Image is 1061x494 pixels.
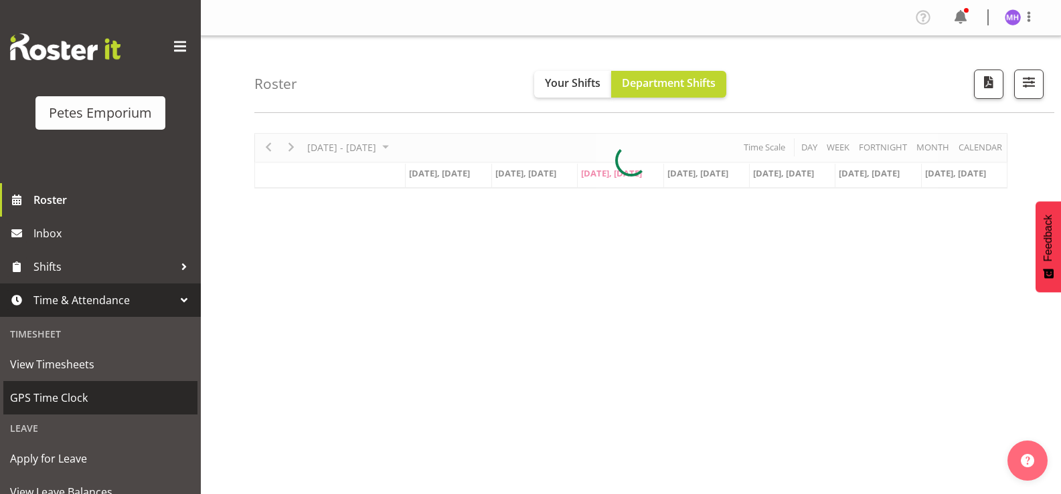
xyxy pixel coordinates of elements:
h4: Roster [254,76,297,92]
button: Filter Shifts [1014,70,1044,99]
a: GPS Time Clock [3,381,197,414]
span: Department Shifts [622,76,716,90]
span: Shifts [33,257,174,277]
img: Rosterit website logo [10,33,120,60]
span: Feedback [1042,215,1054,261]
button: Download a PDF of the roster according to the set date range. [974,70,1003,99]
span: Time & Attendance [33,290,174,310]
div: Leave [3,414,197,442]
button: Feedback - Show survey [1036,201,1061,292]
button: Your Shifts [534,71,611,98]
span: Your Shifts [545,76,600,90]
img: help-xxl-2.png [1021,454,1034,467]
a: View Timesheets [3,348,197,381]
a: Apply for Leave [3,442,197,475]
div: Timesheet [3,320,197,348]
div: Petes Emporium [49,103,152,123]
span: View Timesheets [10,354,191,374]
span: GPS Time Clock [10,388,191,408]
img: mackenzie-halford4471.jpg [1005,9,1021,25]
span: Roster [33,190,194,210]
span: Apply for Leave [10,449,191,469]
span: Inbox [33,223,194,243]
button: Department Shifts [611,71,726,98]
